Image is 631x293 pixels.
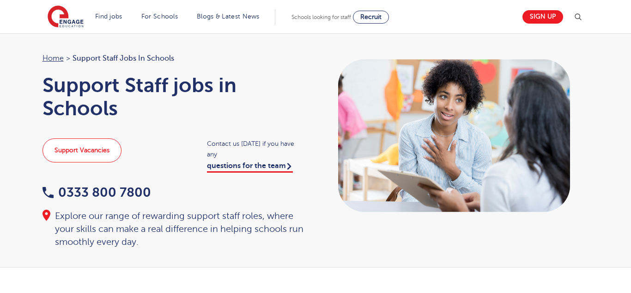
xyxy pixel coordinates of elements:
[291,14,351,20] span: Schools looking for staff
[207,162,293,173] a: questions for the team
[66,54,70,62] span: >
[207,138,306,160] span: Contact us [DATE] if you have any
[48,6,84,29] img: Engage Education
[95,13,122,20] a: Find jobs
[197,13,260,20] a: Blogs & Latest News
[522,10,563,24] a: Sign up
[73,52,174,64] span: Support Staff jobs in Schools
[360,13,382,20] span: Recruit
[42,138,121,162] a: Support Vacancies
[141,13,178,20] a: For Schools
[42,210,307,249] div: Explore our range of rewarding support staff roles, where your skills can make a real difference ...
[42,185,151,199] a: 0333 800 7800
[353,11,389,24] a: Recruit
[42,54,64,62] a: Home
[42,52,307,64] nav: breadcrumb
[42,74,307,120] h1: Support Staff jobs in Schools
